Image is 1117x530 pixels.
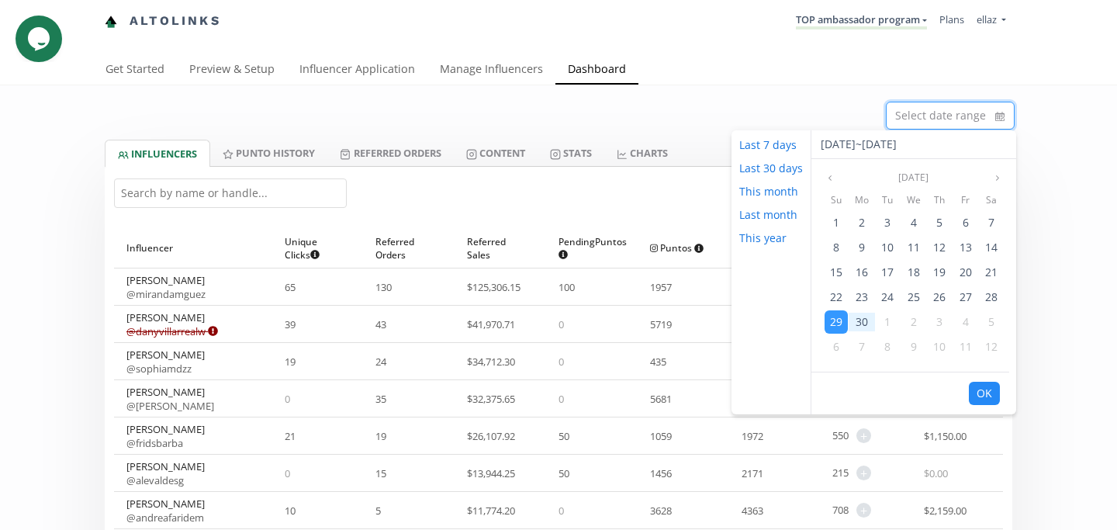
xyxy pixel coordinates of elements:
[650,429,672,443] span: 1059
[901,260,926,285] div: 18 Jun 2025
[850,211,873,234] div: 2
[980,335,1003,359] div: 12
[911,339,917,354] span: 9
[375,228,442,268] div: Referred Orders
[927,334,953,359] div: 10 Jul 2025
[908,265,920,279] span: 18
[902,236,925,259] div: 11
[960,240,972,255] span: 13
[933,339,946,354] span: 10
[126,511,204,525] a: @andreafaridem
[884,215,890,230] span: 3
[811,130,1016,159] div: [DATE] ~ [DATE]
[884,314,890,329] span: 1
[856,265,868,279] span: 16
[849,260,874,285] div: 16 Jun 2025
[875,260,901,285] div: 17 Jun 2025
[375,392,386,406] span: 35
[604,140,680,166] a: CHARTS
[881,240,894,255] span: 10
[285,504,296,518] span: 10
[907,191,921,210] span: We
[825,286,848,309] div: 22
[928,286,951,309] div: 26
[825,261,848,284] div: 15
[285,466,290,480] span: 0
[884,339,890,354] span: 8
[650,392,672,406] span: 5681
[467,392,515,406] span: $ 32,375.65
[875,310,901,334] div: 01 Jul 2025
[969,382,1000,405] button: OK
[911,215,917,230] span: 4
[823,235,849,260] div: 08 Jun 2025
[963,215,969,230] span: 6
[980,261,1003,284] div: 21
[650,466,672,480] span: 1456
[953,334,978,359] div: 11 Jul 2025
[825,236,848,259] div: 8
[928,335,951,359] div: 10
[876,286,899,309] div: 24
[875,235,901,260] div: 10 Jun 2025
[823,285,849,310] div: 22 Jun 2025
[558,429,569,443] span: 50
[467,355,515,369] span: $ 34,712.30
[954,286,977,309] div: 27
[742,429,763,443] span: 1972
[467,228,534,268] div: Referred Sales
[977,12,997,26] span: ellaz
[126,348,205,376] div: [PERSON_NAME]
[953,210,978,235] div: 06 Jun 2025
[650,504,672,518] span: 3628
[796,12,927,29] a: TOP ambassador program
[978,210,1004,235] div: 07 Jun 2025
[427,55,555,86] a: Manage Influencers
[954,335,977,359] div: 11
[327,140,453,166] a: Referred Orders
[850,335,873,359] div: 7
[849,310,874,334] div: 30 Jun 2025
[126,287,206,301] a: @mirandamguez
[856,466,871,480] span: +
[928,261,951,284] div: 19
[856,289,868,304] span: 23
[978,334,1004,359] div: 12 Jul 2025
[927,210,953,235] div: 05 Jun 2025
[901,334,926,359] div: 09 Jul 2025
[731,227,794,250] button: This year
[954,211,977,234] div: 6
[954,310,977,334] div: 4
[995,109,1005,124] svg: calendar
[467,317,515,331] span: $ 41,970.71
[901,310,926,334] div: 02 Jul 2025
[467,429,515,443] span: $ 26,107.92
[936,314,942,329] span: 3
[985,240,998,255] span: 14
[126,459,205,487] div: [PERSON_NAME]
[375,280,392,294] span: 130
[855,191,869,210] span: Mo
[830,314,842,329] span: 29
[830,265,842,279] span: 15
[927,260,953,285] div: 19 Jun 2025
[908,289,920,304] span: 25
[953,260,978,285] div: 20 Jun 2025
[558,280,575,294] span: 100
[953,235,978,260] div: 13 Jun 2025
[650,241,704,255] span: Puntos
[850,261,873,284] div: 16
[978,310,1004,334] div: 05 Jul 2025
[105,9,221,34] a: Altolinks
[467,280,520,294] span: $ 125,306.15
[126,324,218,338] a: @danyvillarrealw
[210,140,327,166] a: Punto HISTORY
[961,191,970,210] span: Fr
[285,280,296,294] span: 65
[558,235,627,262] span: Pending Puntos
[285,355,296,369] span: 19
[936,215,942,230] span: 5
[876,310,899,334] div: 1
[126,422,205,450] div: [PERSON_NAME]
[833,339,839,354] span: 6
